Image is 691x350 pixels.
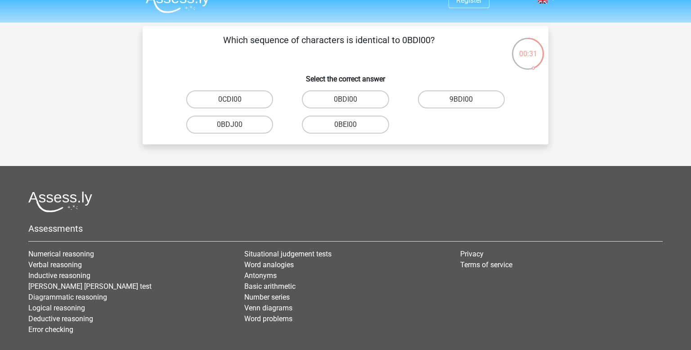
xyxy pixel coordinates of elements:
[28,271,90,280] a: Inductive reasoning
[28,282,152,291] a: [PERSON_NAME] [PERSON_NAME] test
[302,90,389,108] label: 0BDI00
[28,191,92,212] img: Assessly logo
[186,90,273,108] label: 0CDI00
[244,314,292,323] a: Word problems
[157,67,534,83] h6: Select the correct answer
[511,37,545,59] div: 00:31
[244,250,332,258] a: Situational judgement tests
[460,260,512,269] a: Terms of service
[28,304,85,312] a: Logical reasoning
[28,223,663,234] h5: Assessments
[244,304,292,312] a: Venn diagrams
[244,260,294,269] a: Word analogies
[28,250,94,258] a: Numerical reasoning
[28,260,82,269] a: Verbal reasoning
[244,293,290,301] a: Number series
[460,250,484,258] a: Privacy
[244,271,277,280] a: Antonyms
[302,116,389,134] label: 0BEI00
[186,116,273,134] label: 0BDJ00
[28,325,73,334] a: Error checking
[244,282,296,291] a: Basic arithmetic
[28,293,107,301] a: Diagrammatic reasoning
[28,314,93,323] a: Deductive reasoning
[157,33,500,60] p: Which sequence of characters is identical to 0BDI00?
[418,90,505,108] label: 9BDI00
